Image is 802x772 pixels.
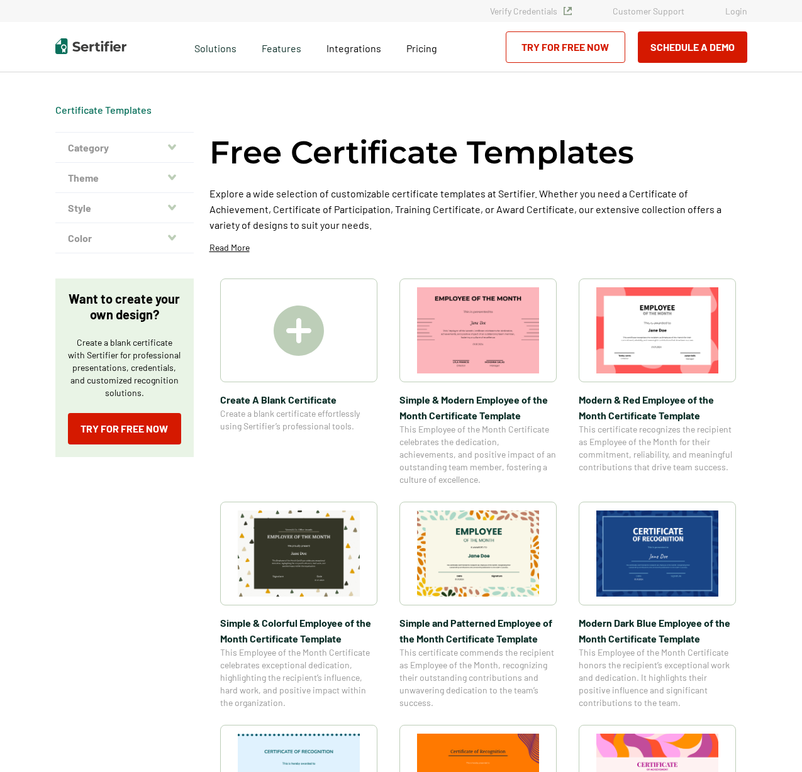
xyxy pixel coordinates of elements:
[399,278,557,486] a: Simple & Modern Employee of the Month Certificate TemplateSimple & Modern Employee of the Month C...
[596,510,718,597] img: Modern Dark Blue Employee of the Month Certificate Template
[725,6,747,16] a: Login
[564,7,572,15] img: Verified
[399,502,557,709] a: Simple and Patterned Employee of the Month Certificate TemplateSimple and Patterned Employee of t...
[220,392,377,407] span: Create A Blank Certificate
[209,132,634,173] h1: Free Certificate Templates
[613,6,684,16] a: Customer Support
[579,646,736,709] span: This Employee of the Month Certificate honors the recipient’s exceptional work and dedication. It...
[55,104,152,116] div: Breadcrumb
[55,104,152,116] a: Certificate Templates
[220,407,377,433] span: Create a blank certificate effortlessly using Sertifier’s professional tools.
[417,287,539,373] img: Simple & Modern Employee of the Month Certificate Template
[209,241,250,254] p: Read More
[55,223,194,253] button: Color
[238,510,360,597] img: Simple & Colorful Employee of the Month Certificate Template
[579,423,736,473] span: This certificate recognizes the recipient as Employee of the Month for their commitment, reliabil...
[68,291,181,323] p: Want to create your own design?
[262,39,301,55] span: Features
[220,502,377,709] a: Simple & Colorful Employee of the Month Certificate TemplateSimple & Colorful Employee of the Mon...
[55,193,194,223] button: Style
[399,615,557,646] span: Simple and Patterned Employee of the Month Certificate Template
[399,423,557,486] span: This Employee of the Month Certificate celebrates the dedication, achievements, and positive impa...
[406,39,437,55] a: Pricing
[220,646,377,709] span: This Employee of the Month Certificate celebrates exceptional dedication, highlighting the recipi...
[274,306,324,356] img: Create A Blank Certificate
[326,39,381,55] a: Integrations
[596,287,718,373] img: Modern & Red Employee of the Month Certificate Template
[55,38,126,54] img: Sertifier | Digital Credentialing Platform
[399,392,557,423] span: Simple & Modern Employee of the Month Certificate Template
[579,615,736,646] span: Modern Dark Blue Employee of the Month Certificate Template
[506,31,625,63] a: Try for Free Now
[399,646,557,709] span: This certificate commends the recipient as Employee of the Month, recognizing their outstanding c...
[68,336,181,399] p: Create a blank certificate with Sertifier for professional presentations, credentials, and custom...
[579,278,736,486] a: Modern & Red Employee of the Month Certificate TemplateModern & Red Employee of the Month Certifi...
[490,6,572,16] a: Verify Credentials
[194,39,237,55] span: Solutions
[417,510,539,597] img: Simple and Patterned Employee of the Month Certificate Template
[406,42,437,54] span: Pricing
[55,133,194,163] button: Category
[579,392,736,423] span: Modern & Red Employee of the Month Certificate Template
[55,163,194,193] button: Theme
[220,615,377,646] span: Simple & Colorful Employee of the Month Certificate Template
[579,502,736,709] a: Modern Dark Blue Employee of the Month Certificate TemplateModern Dark Blue Employee of the Month...
[209,185,747,233] p: Explore a wide selection of customizable certificate templates at Sertifier. Whether you need a C...
[68,413,181,444] a: Try for Free Now
[326,42,381,54] span: Integrations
